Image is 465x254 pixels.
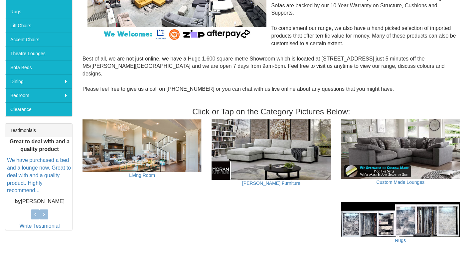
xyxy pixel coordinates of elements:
a: We have purchased a bed and a lounge now. Great to deal with and a quality product. Highly recomm... [7,157,71,193]
b: by [15,198,21,204]
p: [PERSON_NAME] [7,198,72,205]
a: Write Testimonial [19,223,60,229]
a: Accent Chairs [5,33,72,47]
a: [PERSON_NAME] Furniture [242,181,300,186]
a: Lift Chairs [5,19,72,33]
img: Custom Made Lounges [341,119,460,179]
a: Clearance [5,102,72,116]
b: Great to deal with and a quality product [10,139,70,152]
a: Living Room [129,173,155,178]
a: Bedroom [5,88,72,102]
h3: Click or Tap on the Category Pictures Below: [82,107,460,116]
a: Sofa Beds [5,61,72,74]
a: Rugs [5,5,72,19]
img: Rugs [341,202,460,237]
div: Testimonials [5,124,72,137]
a: Rugs [395,238,406,243]
img: Moran Furniture [212,119,331,180]
img: Living Room [82,119,202,172]
a: Dining [5,74,72,88]
a: Theatre Lounges [5,47,72,61]
a: Custom Made Lounges [376,180,424,185]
